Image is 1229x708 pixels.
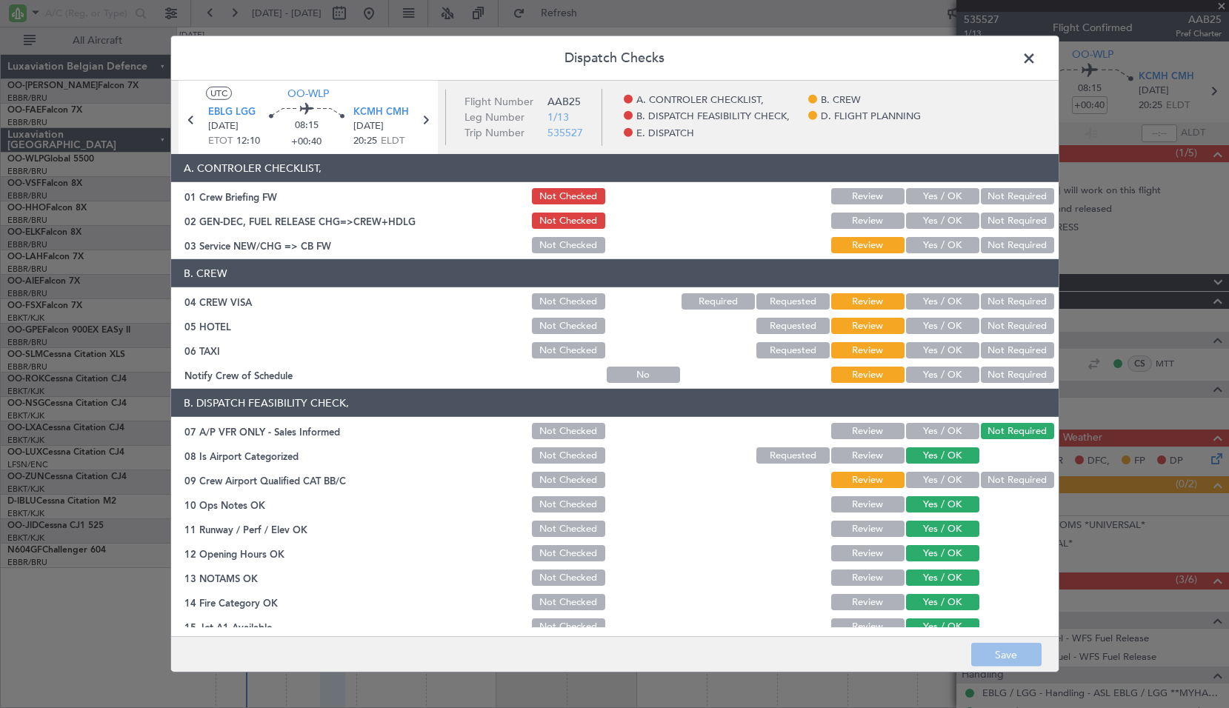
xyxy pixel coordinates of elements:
[906,213,979,229] button: Yes / OK
[906,423,979,439] button: Yes / OK
[981,237,1054,253] button: Not Required
[981,342,1054,358] button: Not Required
[171,36,1059,81] header: Dispatch Checks
[906,496,979,512] button: Yes / OK
[981,423,1054,439] button: Not Required
[906,447,979,464] button: Yes / OK
[906,188,979,204] button: Yes / OK
[906,545,979,561] button: Yes / OK
[906,618,979,635] button: Yes / OK
[906,521,979,537] button: Yes / OK
[906,237,979,253] button: Yes / OK
[981,293,1054,310] button: Not Required
[906,318,979,334] button: Yes / OK
[981,318,1054,334] button: Not Required
[981,188,1054,204] button: Not Required
[906,342,979,358] button: Yes / OK
[981,367,1054,383] button: Not Required
[906,472,979,488] button: Yes / OK
[906,367,979,383] button: Yes / OK
[906,594,979,610] button: Yes / OK
[981,213,1054,229] button: Not Required
[906,293,979,310] button: Yes / OK
[906,570,979,586] button: Yes / OK
[981,472,1054,488] button: Not Required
